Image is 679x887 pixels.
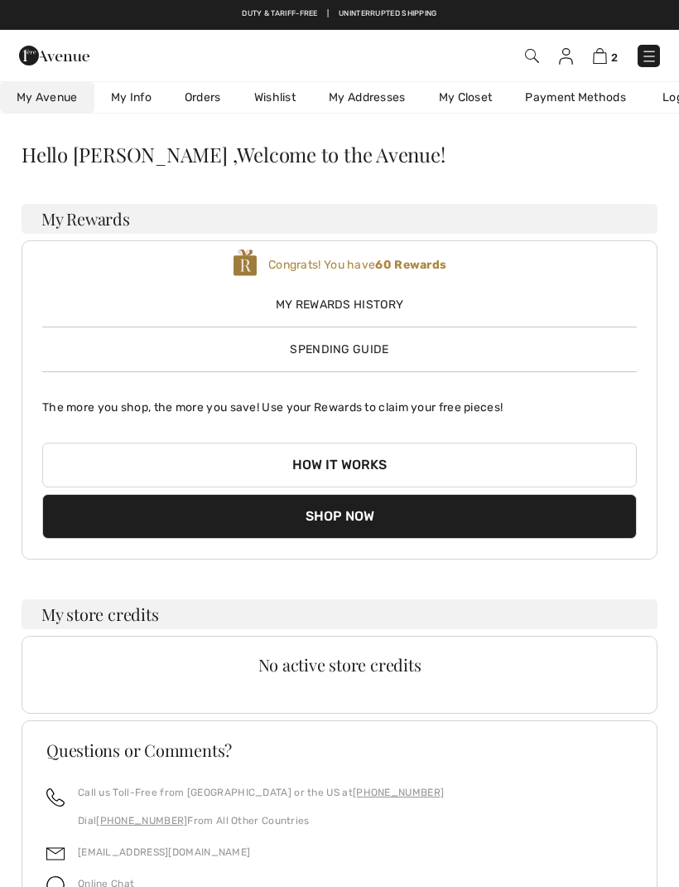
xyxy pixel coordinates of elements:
a: [PHONE_NUMBER] [353,787,444,798]
p: Call us Toll-Free from [GEOGRAPHIC_DATA] or the US at [78,785,444,800]
span: Congrats! You have [268,258,446,272]
span: My Rewards History [42,296,637,313]
img: My Info [559,48,573,65]
a: Orders [168,82,238,113]
a: My Addresses [312,82,422,113]
div: No active store credits [42,657,637,673]
div: Hello [PERSON_NAME] , [22,144,657,164]
a: 1ère Avenue [19,46,89,62]
img: loyalty_logo_r.svg [233,248,258,278]
img: Menu [641,48,657,65]
span: Welcome to the Avenue! [237,144,445,164]
a: Wishlist [238,82,312,113]
p: The more you shop, the more you save! Use your Rewards to claim your free pieces! [42,385,637,416]
h3: My Rewards [22,204,657,234]
img: call [46,788,65,807]
p: Dial From All Other Countries [78,813,444,828]
a: My Info [94,82,168,113]
span: My Avenue [17,89,78,106]
a: 2 [593,46,618,65]
b: 60 Rewards [375,258,446,272]
a: Payment Methods [508,82,643,113]
a: [EMAIL_ADDRESS][DOMAIN_NAME] [78,846,250,858]
span: 2 [611,51,618,64]
img: Shopping Bag [593,48,607,64]
a: [PHONE_NUMBER] [96,815,187,826]
img: email [46,845,65,863]
img: Search [525,49,539,63]
h3: My store credits [22,599,657,629]
button: How it works [42,443,637,487]
img: 1ère Avenue [19,39,89,72]
button: Shop Now [42,494,637,539]
h3: Questions or Comments? [46,742,633,759]
span: Spending Guide [290,342,388,356]
a: My Closet [422,82,509,113]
